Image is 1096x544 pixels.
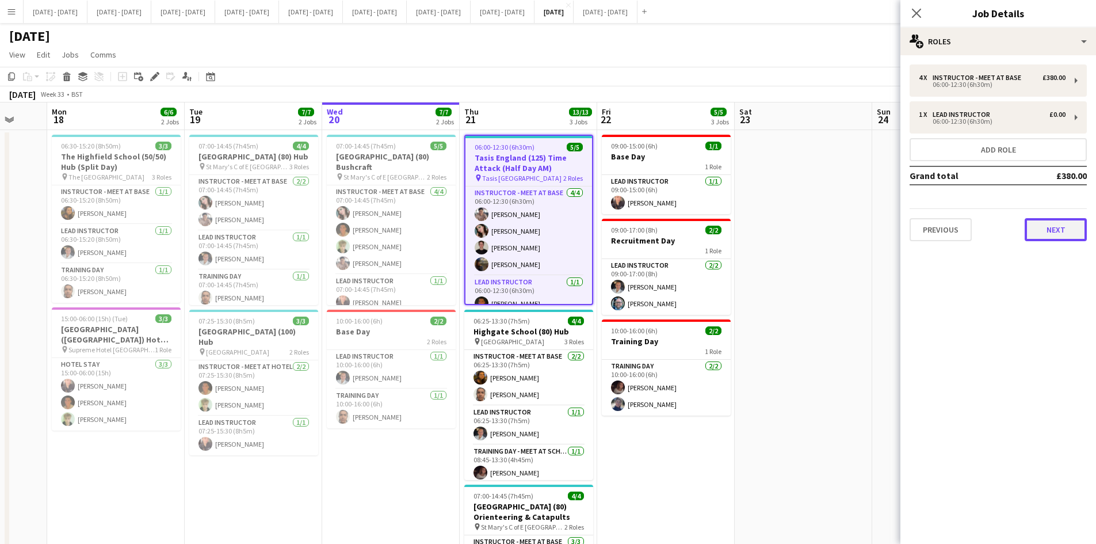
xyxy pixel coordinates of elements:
span: 21 [463,113,479,126]
span: 1 Role [155,345,171,354]
span: 5/5 [567,143,583,151]
span: Edit [37,50,50,60]
span: 18 [50,113,67,126]
span: Sun [877,106,891,117]
button: [DATE] - [DATE] [87,1,151,23]
app-card-role: Training Day1/106:30-15:20 (8h50m)[PERSON_NAME] [52,264,181,303]
span: 2 Roles [427,173,446,181]
div: 10:00-16:00 (6h)2/2Base Day2 RolesLead Instructor1/110:00-16:00 (6h)[PERSON_NAME]Training Day1/11... [327,310,456,428]
button: [DATE] - [DATE] [343,1,407,23]
app-card-role: Lead Instructor1/106:25-13:30 (7h5m)[PERSON_NAME] [464,406,593,445]
button: [DATE] - [DATE] [279,1,343,23]
span: Comms [90,50,116,60]
h3: [GEOGRAPHIC_DATA] (80) Orienteering & Catapults [464,501,593,522]
h3: Base Day [602,151,731,162]
span: 3 Roles [289,162,309,171]
app-card-role: Hotel Stay3/315:00-06:00 (15h)[PERSON_NAME][PERSON_NAME][PERSON_NAME] [52,358,181,431]
div: 4 x [919,74,933,82]
span: 4/4 [568,492,584,500]
span: 7/7 [436,108,452,116]
span: 1 Role [705,347,721,356]
span: Fri [602,106,611,117]
span: 06:25-13:30 (7h5m) [473,317,530,325]
button: [DATE] - [DATE] [151,1,215,23]
app-job-card: 10:00-16:00 (6h)2/2Training Day1 RoleTraining Day2/210:00-16:00 (6h)[PERSON_NAME][PERSON_NAME] [602,319,731,416]
td: Grand total [910,166,1018,185]
span: Wed [327,106,343,117]
app-card-role: Instructor - Meet at Base4/406:00-12:30 (6h30m)[PERSON_NAME][PERSON_NAME][PERSON_NAME][PERSON_NAME] [465,187,592,276]
h1: [DATE] [9,28,50,45]
span: View [9,50,25,60]
span: [GEOGRAPHIC_DATA] [481,337,544,346]
span: 4/4 [568,317,584,325]
app-card-role: Training Day1/110:00-16:00 (6h)[PERSON_NAME] [327,389,456,428]
span: The [GEOGRAPHIC_DATA] [68,173,144,181]
app-job-card: 06:25-13:30 (7h5m)4/4Highgate School (80) Hub [GEOGRAPHIC_DATA]3 RolesInstructor - Meet at Base2/... [464,310,593,480]
span: 2/2 [705,226,721,234]
button: [DATE] [534,1,574,23]
a: Edit [32,47,55,62]
app-card-role: Lead Instructor1/106:30-15:20 (8h50m)[PERSON_NAME] [52,225,181,264]
h3: Tasis England (125) Time Attack (Half Day AM) [465,153,592,173]
span: 1 Role [705,246,721,255]
app-card-role: Instructor - Meet at Base2/206:25-13:30 (7h5m)[PERSON_NAME][PERSON_NAME] [464,350,593,406]
span: 2 Roles [427,337,446,346]
span: 2/2 [430,317,446,325]
span: 3/3 [293,317,309,325]
span: 2/2 [705,326,721,335]
span: 5/5 [711,108,727,116]
span: Supreme Hotel [GEOGRAPHIC_DATA] [68,345,155,354]
div: 06:30-15:20 (8h50m)3/3The Highfield School (50/50) Hub (Split Day) The [GEOGRAPHIC_DATA]3 RolesIn... [52,135,181,303]
button: [DATE] - [DATE] [24,1,87,23]
span: 10:00-16:00 (6h) [611,326,658,335]
a: Jobs [57,47,83,62]
app-job-card: 06:00-12:30 (6h30m)5/5Tasis England (125) Time Attack (Half Day AM) Tasis [GEOGRAPHIC_DATA]2 Role... [464,135,593,305]
app-card-role: Training Day2/210:00-16:00 (6h)[PERSON_NAME][PERSON_NAME] [602,360,731,416]
div: 06:00-12:30 (6h30m) [919,119,1066,124]
app-card-role: Lead Instructor1/107:00-14:45 (7h45m)[PERSON_NAME] [327,275,456,314]
div: 07:25-15:30 (8h5m)3/3[GEOGRAPHIC_DATA] (100) Hub [GEOGRAPHIC_DATA]2 RolesInstructor - Meet at Hot... [189,310,318,455]
button: [DATE] - [DATE] [574,1,637,23]
h3: [GEOGRAPHIC_DATA] ([GEOGRAPHIC_DATA]) Hotel - [GEOGRAPHIC_DATA] [52,324,181,345]
div: 09:00-15:00 (6h)1/1Base Day1 RoleLead Instructor1/109:00-15:00 (6h)[PERSON_NAME] [602,135,731,214]
button: Previous [910,218,972,241]
div: Roles [900,28,1096,55]
app-card-role: Lead Instructor1/107:00-14:45 (7h45m)[PERSON_NAME] [189,231,318,270]
div: 2 Jobs [161,117,179,126]
span: 07:00-14:45 (7h45m) [336,142,396,150]
button: [DATE] - [DATE] [407,1,471,23]
h3: Recruitment Day [602,235,731,246]
span: Tasis [GEOGRAPHIC_DATA] [482,174,562,182]
app-card-role: Lead Instructor2/209:00-17:00 (8h)[PERSON_NAME][PERSON_NAME] [602,259,731,315]
span: 3/3 [155,142,171,150]
h3: Base Day [327,326,456,337]
span: 2 Roles [563,174,583,182]
h3: The Highfield School (50/50) Hub (Split Day) [52,151,181,172]
span: 1 Role [705,162,721,171]
span: Mon [52,106,67,117]
span: Jobs [62,50,79,60]
span: 7/7 [298,108,314,116]
h3: Job Details [900,6,1096,21]
app-job-card: 09:00-17:00 (8h)2/2Recruitment Day1 RoleLead Instructor2/209:00-17:00 (8h)[PERSON_NAME][PERSON_NAME] [602,219,731,315]
div: £0.00 [1049,111,1066,119]
span: St Mary's C of E [GEOGRAPHIC_DATA] [343,173,427,181]
div: 07:00-14:45 (7h45m)5/5[GEOGRAPHIC_DATA] (80) Bushcraft St Mary's C of E [GEOGRAPHIC_DATA]2 RolesI... [327,135,456,305]
span: 1/1 [705,142,721,150]
app-card-role: Lead Instructor1/110:00-16:00 (6h)[PERSON_NAME] [327,350,456,389]
span: 13/13 [569,108,592,116]
a: Comms [86,47,121,62]
span: 07:25-15:30 (8h5m) [198,317,255,325]
app-card-role: Lead Instructor1/107:25-15:30 (8h5m)[PERSON_NAME] [189,416,318,455]
app-card-role: Instructor - Meet at Base2/207:00-14:45 (7h45m)[PERSON_NAME][PERSON_NAME] [189,175,318,231]
span: St Mary's C of E [GEOGRAPHIC_DATA] [481,523,564,531]
span: 10:00-16:00 (6h) [336,317,383,325]
span: 2 Roles [564,523,584,531]
span: [GEOGRAPHIC_DATA] [206,348,269,356]
span: 24 [875,113,891,126]
div: 3 Jobs [570,117,591,126]
div: [DATE] [9,89,36,100]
